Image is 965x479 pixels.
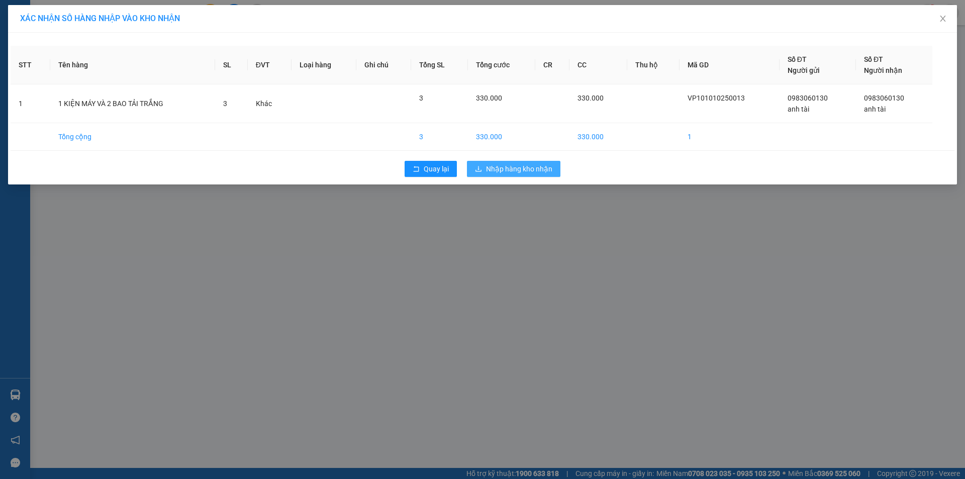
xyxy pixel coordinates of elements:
[419,94,423,102] span: 3
[939,15,947,23] span: close
[627,46,680,84] th: Thu hộ
[20,14,180,23] span: XÁC NHẬN SỐ HÀNG NHẬP VÀO KHO NHẬN
[535,46,569,84] th: CR
[50,46,215,84] th: Tên hàng
[223,100,227,108] span: 3
[788,105,809,113] span: anh tài
[22,15,168,38] strong: BIÊN NHẬN VẬN CHUYỂN BẢO AN EXPRESS
[413,165,420,173] span: rollback
[411,123,468,151] td: 3
[11,46,50,84] th: STT
[577,94,604,102] span: 330.000
[788,66,820,74] span: Người gửi
[20,41,170,57] strong: (Công Ty TNHH Chuyển Phát Nhanh Bảo An - MST: 0109597835)
[356,46,411,84] th: Ghi chú
[50,123,215,151] td: Tổng cộng
[788,55,807,63] span: Số ĐT
[24,60,168,98] span: [PHONE_NUMBER] - [DOMAIN_NAME]
[468,46,536,84] th: Tổng cước
[864,105,886,113] span: anh tài
[788,94,828,102] span: 0983060130
[475,165,482,173] span: download
[215,46,248,84] th: SL
[292,46,356,84] th: Loại hàng
[486,163,552,174] span: Nhập hàng kho nhận
[680,46,780,84] th: Mã GD
[411,46,468,84] th: Tổng SL
[248,84,292,123] td: Khác
[680,123,780,151] td: 1
[569,123,627,151] td: 330.000
[11,84,50,123] td: 1
[688,94,745,102] span: VP101010250013
[864,55,883,63] span: Số ĐT
[929,5,957,33] button: Close
[864,94,904,102] span: 0983060130
[467,161,560,177] button: downloadNhập hàng kho nhận
[50,84,215,123] td: 1 KIỆN MÁY VÀ 2 BAO TẢI TRẮNG
[424,163,449,174] span: Quay lại
[569,46,627,84] th: CC
[864,66,902,74] span: Người nhận
[405,161,457,177] button: rollbackQuay lại
[476,94,502,102] span: 330.000
[248,46,292,84] th: ĐVT
[468,123,536,151] td: 330.000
